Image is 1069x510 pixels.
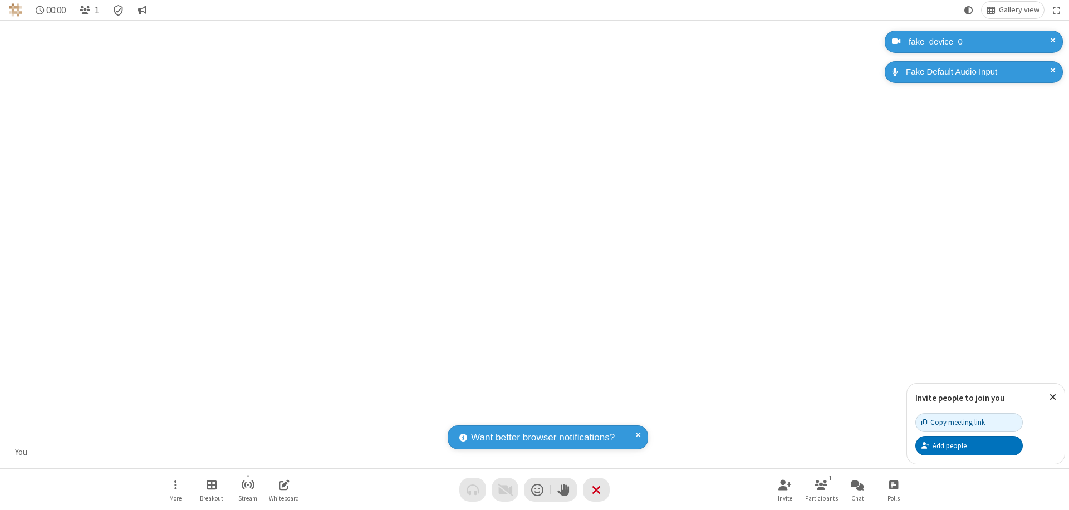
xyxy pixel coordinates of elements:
[471,430,615,445] span: Want better browser notifications?
[826,473,835,483] div: 1
[200,495,223,502] span: Breakout
[195,474,228,506] button: Manage Breakout Rooms
[851,495,864,502] span: Chat
[902,66,1055,79] div: Fake Default Audio Input
[133,2,151,18] button: Conversation
[459,478,486,502] button: Audio problem - check your Internet connection or call by phone
[778,495,792,502] span: Invite
[108,2,129,18] div: Meeting details Encryption enabled
[492,478,518,502] button: Video
[75,2,104,18] button: Open participant list
[1048,2,1065,18] button: Fullscreen
[768,474,802,506] button: Invite participants (⌘+Shift+I)
[921,417,985,428] div: Copy meeting link
[887,495,900,502] span: Polls
[231,474,264,506] button: Start streaming
[46,5,66,16] span: 00:00
[877,474,910,506] button: Open poll
[905,36,1055,48] div: fake_device_0
[31,2,71,18] div: Timer
[159,474,192,506] button: Open menu
[915,413,1023,432] button: Copy meeting link
[524,478,551,502] button: Send a reaction
[915,436,1023,455] button: Add people
[1041,384,1065,411] button: Close popover
[805,474,838,506] button: Open participant list
[999,6,1039,14] span: Gallery view
[267,474,301,506] button: Open shared whiteboard
[805,495,838,502] span: Participants
[269,495,299,502] span: Whiteboard
[238,495,257,502] span: Stream
[841,474,874,506] button: Open chat
[9,3,22,17] img: QA Selenium DO NOT DELETE OR CHANGE
[11,446,32,459] div: You
[583,478,610,502] button: End or leave meeting
[169,495,182,502] span: More
[95,5,99,16] span: 1
[551,478,577,502] button: Raise hand
[915,393,1004,403] label: Invite people to join you
[960,2,978,18] button: Using system theme
[982,2,1044,18] button: Change layout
